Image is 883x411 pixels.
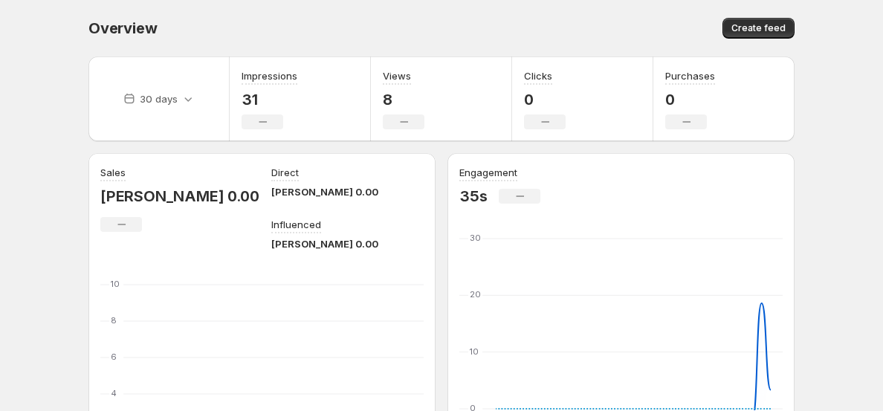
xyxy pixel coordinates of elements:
text: 10 [111,279,120,289]
p: [PERSON_NAME] 0.00 [100,187,259,205]
text: 4 [111,388,117,398]
p: 30 days [140,91,178,106]
p: Direct [271,165,299,180]
span: Create feed [731,22,786,34]
text: 10 [470,346,479,357]
button: Create feed [722,18,795,39]
h3: Sales [100,165,126,180]
p: 0 [665,91,715,109]
p: 31 [242,91,297,109]
text: 8 [111,315,117,326]
p: [PERSON_NAME] 0.00 [271,236,378,251]
p: 8 [383,91,424,109]
text: 30 [470,233,481,243]
p: Influenced [271,217,321,232]
text: 20 [470,289,481,300]
text: 6 [111,352,117,362]
h3: Impressions [242,68,297,83]
h3: Engagement [459,165,517,180]
p: 0 [524,91,566,109]
h3: Views [383,68,411,83]
h3: Purchases [665,68,715,83]
p: 35s [459,187,487,205]
h3: Clicks [524,68,552,83]
p: [PERSON_NAME] 0.00 [271,184,378,199]
span: Overview [88,19,157,37]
